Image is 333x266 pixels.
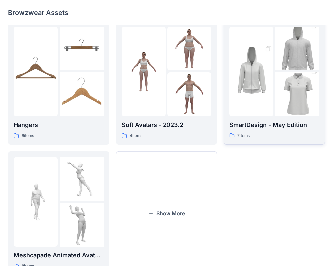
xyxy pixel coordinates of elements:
img: folder 3 [60,203,104,247]
p: SmartDesign - May Edition [229,120,319,130]
p: Browzwear Assets [8,8,68,17]
p: 6 items [22,132,34,139]
img: folder 3 [167,72,211,116]
p: Meshcapade Animated Avatars [14,251,104,260]
p: 7 items [237,132,250,139]
img: folder 1 [14,50,58,93]
img: folder 1 [229,39,273,104]
img: folder 2 [60,27,104,70]
img: folder 3 [275,62,319,127]
img: folder 2 [60,157,104,201]
a: folder 1folder 2folder 3Hangers6items [8,21,109,145]
a: folder 1folder 2folder 3Soft Avatars - 2023.24items [116,21,217,145]
p: 4 items [130,132,142,139]
p: Soft Avatars - 2023.2 [122,120,211,130]
img: folder 2 [275,16,319,81]
img: folder 1 [122,50,166,93]
a: folder 1folder 2folder 3SmartDesign - May Edition7items [224,21,325,145]
img: folder 2 [167,27,211,70]
img: folder 1 [14,180,58,224]
img: folder 3 [60,72,104,116]
p: Hangers [14,120,104,130]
